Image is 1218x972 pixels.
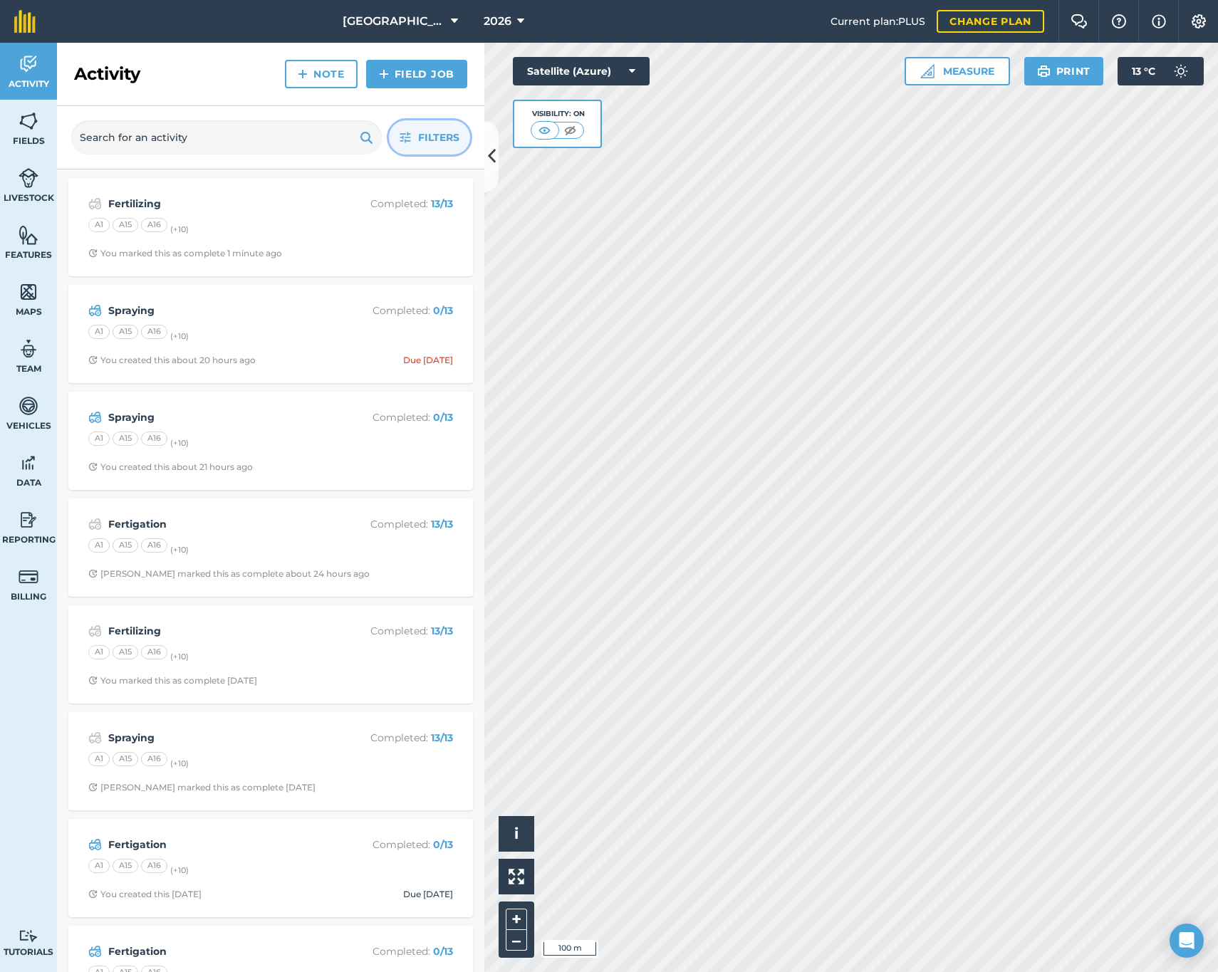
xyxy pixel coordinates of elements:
[831,14,925,29] span: Current plan : PLUS
[19,452,38,474] img: svg+xml;base64,PD94bWwgdmVyc2lvbj0iMS4wIiBlbmNvZGluZz0idXRmLTgiPz4KPCEtLSBHZW5lcmF0b3I6IEFkb2JlIE...
[108,623,334,639] strong: Fertilizing
[141,218,167,232] div: A16
[141,538,167,553] div: A16
[88,568,370,580] div: [PERSON_NAME] marked this as complete about 24 hours ago
[1190,14,1207,28] img: A cog icon
[88,195,102,212] img: svg+xml;base64,PD94bWwgdmVyc2lvbj0iMS4wIiBlbmNvZGluZz0idXRmLTgiPz4KPCEtLSBHZW5lcmF0b3I6IEFkb2JlIE...
[1110,14,1128,28] img: A question mark icon
[113,538,138,553] div: A15
[360,129,373,146] img: svg+xml;base64,PHN2ZyB4bWxucz0iaHR0cDovL3d3dy53My5vcmcvMjAwMC9zdmciIHdpZHRoPSIxOSIgaGVpZ2h0PSIyNC...
[484,13,511,30] span: 2026
[1071,14,1088,28] img: Two speech bubbles overlapping with the left bubble in the forefront
[513,57,650,85] button: Satellite (Azure)
[340,303,453,318] p: Completed :
[88,859,110,873] div: A1
[433,411,453,424] strong: 0 / 13
[71,120,382,155] input: Search for an activity
[108,837,334,852] strong: Fertigation
[19,281,38,303] img: svg+xml;base64,PHN2ZyB4bWxucz0iaHR0cDovL3d3dy53My5vcmcvMjAwMC9zdmciIHdpZHRoPSI1NiIgaGVpZ2h0PSI2MC...
[1170,924,1204,958] div: Open Intercom Messenger
[379,66,389,83] img: svg+xml;base64,PHN2ZyB4bWxucz0iaHR0cDovL3d3dy53My5vcmcvMjAwMC9zdmciIHdpZHRoPSIxNCIgaGVpZ2h0PSIyNC...
[170,652,189,662] small: (+ 10 )
[113,325,138,339] div: A15
[418,130,459,145] span: Filters
[389,120,470,155] button: Filters
[1024,57,1104,85] button: Print
[88,889,202,900] div: You created this [DATE]
[531,108,585,120] div: Visibility: On
[431,518,453,531] strong: 13 / 13
[403,355,453,366] div: Due [DATE]
[108,196,334,211] strong: Fertilizing
[19,53,38,75] img: svg+xml;base64,PD94bWwgdmVyc2lvbj0iMS4wIiBlbmNvZGluZz0idXRmLTgiPz4KPCEtLSBHZW5lcmF0b3I6IEFkb2JlIE...
[19,110,38,132] img: svg+xml;base64,PHN2ZyB4bWxucz0iaHR0cDovL3d3dy53My5vcmcvMjAwMC9zdmciIHdpZHRoPSI1NiIgaGVpZ2h0PSI2MC...
[298,66,308,83] img: svg+xml;base64,PHN2ZyB4bWxucz0iaHR0cDovL3d3dy53My5vcmcvMjAwMC9zdmciIHdpZHRoPSIxNCIgaGVpZ2h0PSIyNC...
[88,645,110,659] div: A1
[561,123,579,137] img: svg+xml;base64,PHN2ZyB4bWxucz0iaHR0cDovL3d3dy53My5vcmcvMjAwMC9zdmciIHdpZHRoPSI1MCIgaGVpZ2h0PSI0MC...
[19,224,38,246] img: svg+xml;base64,PHN2ZyB4bWxucz0iaHR0cDovL3d3dy53My5vcmcvMjAwMC9zdmciIHdpZHRoPSI1NiIgaGVpZ2h0PSI2MC...
[340,944,453,959] p: Completed :
[88,782,316,793] div: [PERSON_NAME] marked this as complete [DATE]
[433,945,453,958] strong: 0 / 13
[88,622,102,639] img: svg+xml;base64,PD94bWwgdmVyc2lvbj0iMS4wIiBlbmNvZGluZz0idXRmLTgiPz4KPCEtLSBHZW5lcmF0b3I6IEFkb2JlIE...
[88,218,110,232] div: A1
[19,338,38,360] img: svg+xml;base64,PD94bWwgdmVyc2lvbj0iMS4wIiBlbmNvZGluZz0idXRmLTgiPz4KPCEtLSBHZW5lcmF0b3I6IEFkb2JlIE...
[340,837,453,852] p: Completed :
[19,395,38,417] img: svg+xml;base64,PD94bWwgdmVyc2lvbj0iMS4wIiBlbmNvZGluZz0idXRmLTgiPz4KPCEtLSBHZW5lcmF0b3I6IEFkb2JlIE...
[340,409,453,425] p: Completed :
[1118,57,1204,85] button: 13 °C
[403,889,453,900] div: Due [DATE]
[88,783,98,792] img: Clock with arrow pointing clockwise
[113,432,138,446] div: A15
[88,355,256,366] div: You created this about 20 hours ago
[141,432,167,446] div: A16
[514,825,519,842] span: i
[74,63,140,85] h2: Activity
[88,249,98,258] img: Clock with arrow pointing clockwise
[108,516,334,532] strong: Fertigation
[88,516,102,533] img: svg+xml;base64,PD94bWwgdmVyc2lvbj0iMS4wIiBlbmNvZGluZz0idXRmLTgiPz4KPCEtLSBHZW5lcmF0b3I6IEFkb2JlIE...
[88,409,102,426] img: svg+xml;base64,PD94bWwgdmVyc2lvbj0iMS4wIiBlbmNvZGluZz0idXRmLTgiPz4KPCEtLSBHZW5lcmF0b3I6IEFkb2JlIE...
[506,909,527,930] button: +
[431,197,453,210] strong: 13 / 13
[170,545,189,555] small: (+ 10 )
[340,623,453,639] p: Completed :
[170,331,189,341] small: (+ 10 )
[506,930,527,951] button: –
[77,614,464,695] a: FertilizingCompleted: 13/13A1A15A16(+10)Clock with arrow pointing clockwiseYou marked this as com...
[340,516,453,532] p: Completed :
[88,675,257,686] div: You marked this as complete [DATE]
[170,224,189,234] small: (+ 10 )
[77,293,464,375] a: SprayingCompleted: 0/13A1A15A16(+10)Clock with arrow pointing clockwiseYou created this about 20 ...
[19,929,38,943] img: svg+xml;base64,PD94bWwgdmVyc2lvbj0iMS4wIiBlbmNvZGluZz0idXRmLTgiPz4KPCEtLSBHZW5lcmF0b3I6IEFkb2JlIE...
[366,60,467,88] a: Field Job
[509,869,524,884] img: Four arrows, one pointing top left, one top right, one bottom right and the last bottom left
[77,721,464,802] a: SprayingCompleted: 13/13A1A15A16(+10)Clock with arrow pointing clockwise[PERSON_NAME] marked this...
[170,865,189,875] small: (+ 10 )
[1167,57,1195,85] img: svg+xml;base64,PD94bWwgdmVyc2lvbj0iMS4wIiBlbmNvZGluZz0idXRmLTgiPz4KPCEtLSBHZW5lcmF0b3I6IEFkb2JlIE...
[88,432,110,446] div: A1
[1132,57,1155,85] span: 13 ° C
[108,303,334,318] strong: Spraying
[19,167,38,189] img: svg+xml;base64,PD94bWwgdmVyc2lvbj0iMS4wIiBlbmNvZGluZz0idXRmLTgiPz4KPCEtLSBHZW5lcmF0b3I6IEFkb2JlIE...
[77,187,464,268] a: FertilizingCompleted: 13/13A1A15A16(+10)Clock with arrow pointing clockwiseYou marked this as com...
[340,196,453,211] p: Completed :
[88,355,98,365] img: Clock with arrow pointing clockwise
[141,645,167,659] div: A16
[88,569,98,578] img: Clock with arrow pointing clockwise
[433,838,453,851] strong: 0 / 13
[88,889,98,899] img: Clock with arrow pointing clockwise
[141,859,167,873] div: A16
[88,248,282,259] div: You marked this as complete 1 minute ago
[343,13,445,30] span: [GEOGRAPHIC_DATA]
[113,645,138,659] div: A15
[141,752,167,766] div: A16
[285,60,358,88] a: Note
[19,566,38,587] img: svg+xml;base64,PD94bWwgdmVyc2lvbj0iMS4wIiBlbmNvZGluZz0idXRmLTgiPz4KPCEtLSBHZW5lcmF0b3I6IEFkb2JlIE...
[88,461,253,473] div: You created this about 21 hours ago
[88,752,110,766] div: A1
[19,509,38,531] img: svg+xml;base64,PD94bWwgdmVyc2lvbj0iMS4wIiBlbmNvZGluZz0idXRmLTgiPz4KPCEtLSBHZW5lcmF0b3I6IEFkb2JlIE...
[905,57,1010,85] button: Measure
[88,729,102,746] img: svg+xml;base64,PD94bWwgdmVyc2lvbj0iMS4wIiBlbmNvZGluZz0idXRmLTgiPz4KPCEtLSBHZW5lcmF0b3I6IEFkb2JlIE...
[88,676,98,685] img: Clock with arrow pointing clockwise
